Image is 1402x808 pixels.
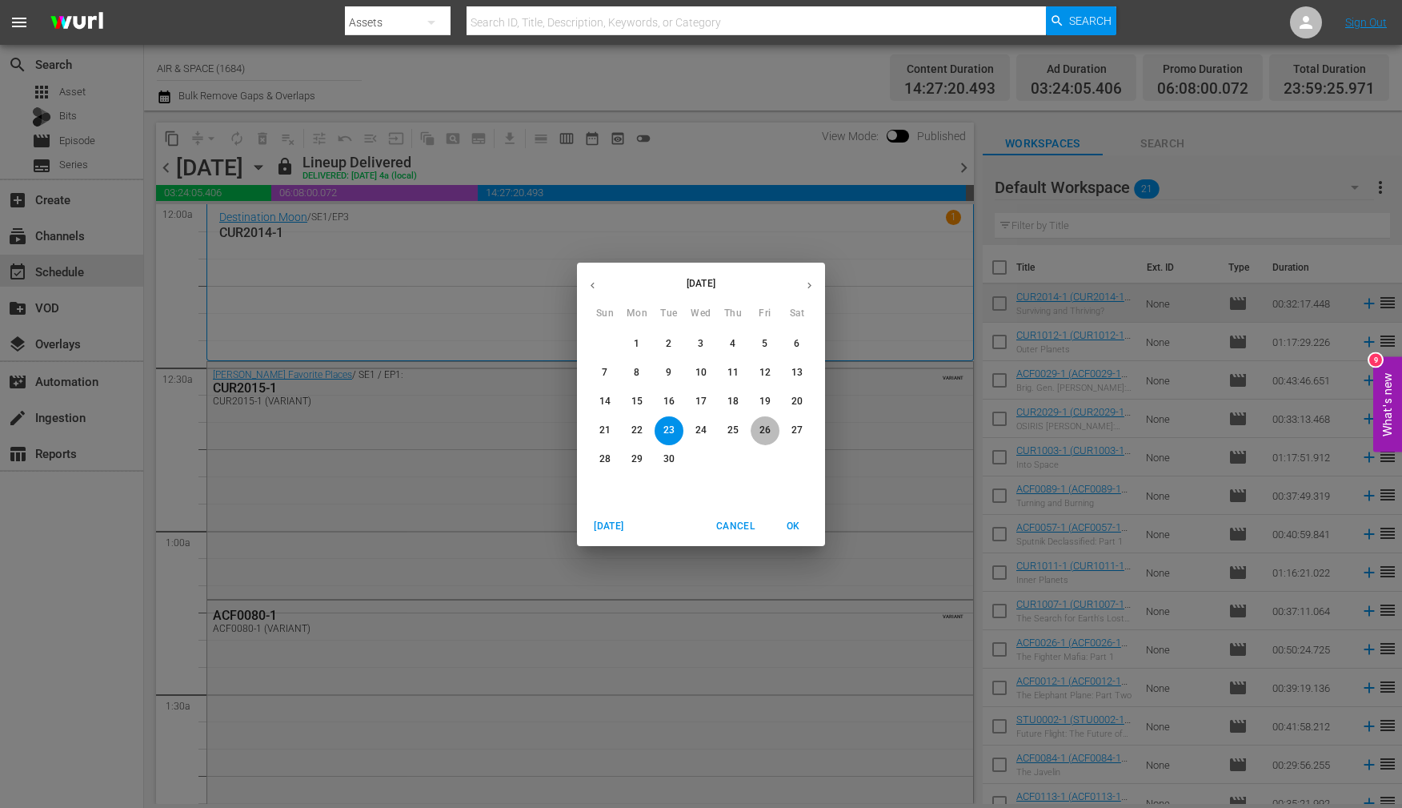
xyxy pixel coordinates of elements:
[759,366,771,380] p: 12
[687,306,715,322] span: Wed
[783,359,811,388] button: 13
[719,306,747,322] span: Thu
[794,337,799,351] p: 6
[751,416,779,445] button: 26
[783,388,811,416] button: 20
[727,366,739,380] p: 11
[695,424,707,437] p: 24
[791,366,803,380] p: 13
[602,366,607,380] p: 7
[751,330,779,359] button: 5
[1345,16,1387,29] a: Sign Out
[759,424,771,437] p: 26
[791,424,803,437] p: 27
[623,388,651,416] button: 15
[687,388,715,416] button: 17
[631,424,643,437] p: 22
[751,388,779,416] button: 19
[655,359,683,388] button: 9
[666,337,671,351] p: 2
[631,395,643,408] p: 15
[599,452,611,466] p: 28
[634,366,639,380] p: 8
[663,424,675,437] p: 23
[655,416,683,445] button: 23
[1373,356,1402,452] button: Open Feedback Widget
[727,424,739,437] p: 25
[655,388,683,416] button: 16
[719,330,747,359] button: 4
[783,330,811,359] button: 6
[599,424,611,437] p: 21
[663,395,675,408] p: 16
[655,330,683,359] button: 2
[599,395,611,408] p: 14
[591,445,619,474] button: 28
[698,337,703,351] p: 3
[774,518,812,535] span: OK
[634,337,639,351] p: 1
[623,306,651,322] span: Mon
[719,388,747,416] button: 18
[767,513,819,540] button: OK
[695,395,707,408] p: 17
[783,306,811,322] span: Sat
[1069,6,1112,35] span: Search
[687,359,715,388] button: 10
[591,359,619,388] button: 7
[608,276,794,291] p: [DATE]
[663,452,675,466] p: 30
[655,306,683,322] span: Tue
[591,306,619,322] span: Sun
[38,4,115,42] img: ans4CAIJ8jUAAAAAAAAAAAAAAAAAAAAAAAAgQb4GAAAAAAAAAAAAAAAAAAAAAAAAJMjXAAAAAAAAAAAAAAAAAAAAAAAAgAT5G...
[623,416,651,445] button: 22
[716,518,755,535] span: Cancel
[762,337,767,351] p: 5
[583,513,635,540] button: [DATE]
[695,366,707,380] p: 10
[751,306,779,322] span: Fri
[730,337,735,351] p: 4
[719,416,747,445] button: 25
[10,13,29,32] span: menu
[719,359,747,388] button: 11
[590,518,628,535] span: [DATE]
[759,395,771,408] p: 19
[623,445,651,474] button: 29
[631,452,643,466] p: 29
[623,359,651,388] button: 8
[727,395,739,408] p: 18
[591,416,619,445] button: 21
[591,388,619,416] button: 14
[783,416,811,445] button: 27
[687,416,715,445] button: 24
[666,366,671,380] p: 9
[623,330,651,359] button: 1
[687,330,715,359] button: 3
[710,513,761,540] button: Cancel
[751,359,779,388] button: 12
[655,445,683,474] button: 30
[791,395,803,408] p: 20
[1369,353,1382,366] div: 9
